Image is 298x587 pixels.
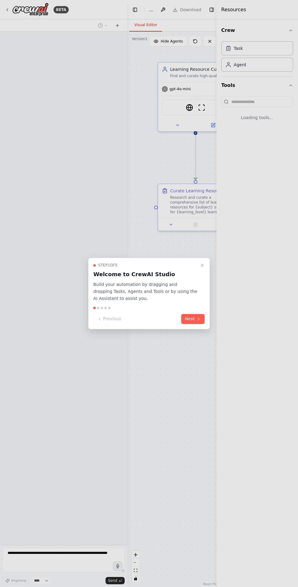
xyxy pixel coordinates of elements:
p: Build your automation by dragging and dropping Tasks, Agents and Tools or by using the AI Assista... [93,281,197,302]
button: Hide left sidebar [131,5,139,14]
button: Next [181,314,205,324]
span: Step 1 of 5 [98,263,118,268]
h3: Welcome to CrewAI Studio [93,270,197,279]
button: Close walkthrough [199,262,206,269]
button: Previous [93,314,125,324]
